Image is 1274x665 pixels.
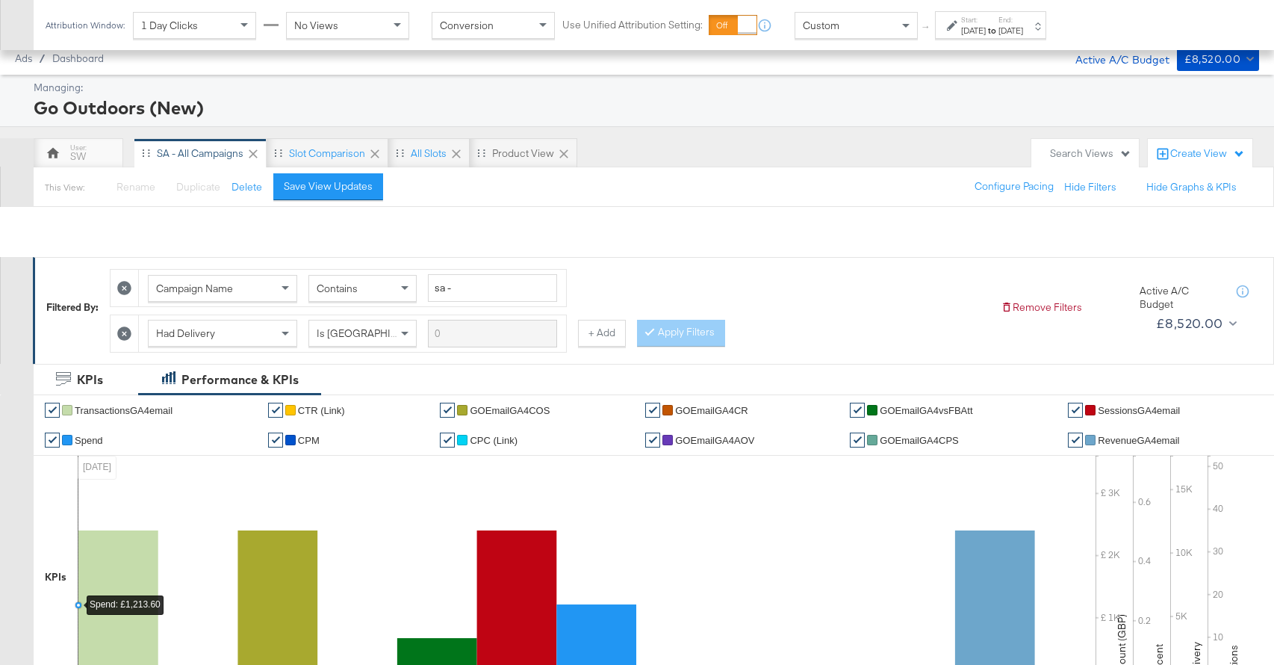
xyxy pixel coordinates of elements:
[34,95,1255,120] div: Go Outdoors (New)
[645,403,660,418] a: ✔
[645,433,660,448] a: ✔
[181,371,299,389] div: Performance & KPIs
[880,405,972,416] span: GOEmailGA4vsFBAtt
[850,403,865,418] a: ✔
[1068,433,1083,448] a: ✔
[986,25,998,36] strong: to
[1150,312,1240,335] button: £8,520.00
[142,149,150,157] div: Drag to reorder tab
[75,435,103,446] span: Spend
[1001,300,1082,315] button: Remove Filters
[116,180,155,194] span: Rename
[961,15,986,25] label: Start:
[1140,284,1222,312] div: Active A/C Budget
[428,274,557,302] input: Enter a search term
[157,146,243,161] div: SA - All Campaigns
[562,18,703,32] label: Use Unified Attribution Setting:
[998,15,1023,25] label: End:
[45,570,66,584] div: KPIs
[156,327,215,340] span: Had Delivery
[675,405,748,416] span: GOEmailGA4CR
[578,320,626,347] button: + Add
[317,282,358,295] span: Contains
[268,433,283,448] a: ✔
[1060,47,1169,69] div: Active A/C Budget
[70,149,86,164] div: SW
[268,403,283,418] a: ✔
[675,435,754,446] span: GOEmailGA4AOV
[492,146,554,161] div: Product View
[1156,312,1223,335] div: £8,520.00
[1184,50,1241,69] div: £8,520.00
[298,435,320,446] span: CPM
[396,149,404,157] div: Drag to reorder tab
[477,149,485,157] div: Drag to reorder tab
[294,19,338,32] span: No Views
[919,25,933,31] span: ↑
[75,405,173,416] span: TransactionsGA4email
[1177,47,1259,71] button: £8,520.00
[45,403,60,418] a: ✔
[52,52,104,64] a: Dashboard
[45,433,60,448] a: ✔
[1064,180,1116,194] button: Hide Filters
[1098,405,1180,416] span: SessionsGA4email
[428,320,557,347] input: Enter a search term
[77,371,103,389] div: KPIs
[45,182,84,194] div: This View:
[411,146,447,161] div: All Slots
[998,25,1023,37] div: [DATE]
[440,433,455,448] a: ✔
[317,327,431,340] span: Is [GEOGRAPHIC_DATA]
[273,173,383,200] button: Save View Updates
[1068,403,1083,418] a: ✔
[440,19,494,32] span: Conversion
[964,173,1064,200] button: Configure Pacing
[298,405,345,416] span: CTR (Link)
[34,81,1255,95] div: Managing:
[46,300,99,315] div: Filtered By:
[440,403,455,418] a: ✔
[470,405,550,416] span: GOEmailGA4COS
[232,180,262,194] button: Delete
[141,19,198,32] span: 1 Day Clicks
[1098,435,1179,446] span: RevenueGA4email
[32,52,52,64] span: /
[274,149,282,157] div: Drag to reorder tab
[961,25,986,37] div: [DATE]
[470,435,518,446] span: CPC (Link)
[156,282,233,295] span: Campaign Name
[850,433,865,448] a: ✔
[15,52,32,64] span: Ads
[1170,146,1245,161] div: Create View
[803,19,839,32] span: Custom
[176,180,220,194] span: Duplicate
[284,179,373,194] div: Save View Updates
[1050,146,1131,161] div: Search Views
[289,146,365,161] div: Slot Comparison
[880,435,958,446] span: GOEmailGA4CPS
[1146,180,1237,194] button: Hide Graphs & KPIs
[45,20,125,31] div: Attribution Window:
